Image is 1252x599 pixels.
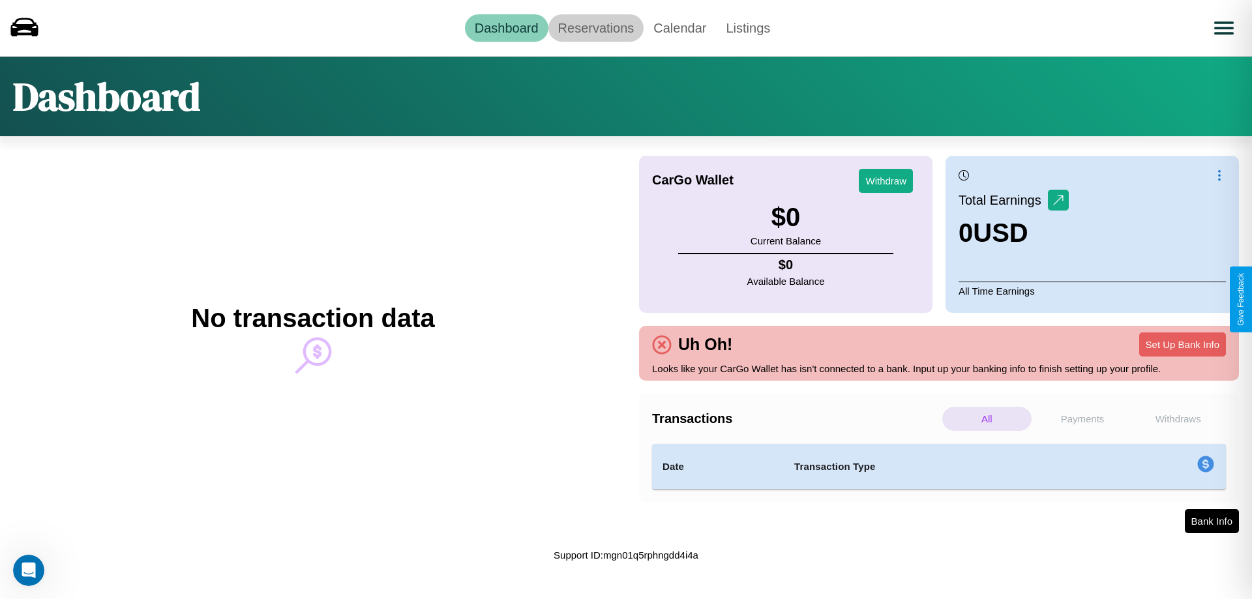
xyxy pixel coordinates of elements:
div: Give Feedback [1236,273,1245,326]
button: Set Up Bank Info [1139,332,1226,357]
p: Current Balance [751,232,821,250]
table: simple table [652,444,1226,489]
button: Open menu [1206,10,1242,46]
p: Looks like your CarGo Wallet has isn't connected to a bank. Input up your banking info to finish ... [652,360,1226,377]
h2: No transaction data [191,304,434,333]
button: Bank Info [1185,509,1239,533]
h1: Dashboard [13,70,200,123]
h3: 0 USD [959,218,1069,248]
h4: $ 0 [747,257,825,272]
p: Payments [1038,407,1127,431]
h4: Uh Oh! [672,335,739,354]
a: Listings [716,14,780,42]
p: All [942,407,1032,431]
p: Withdraws [1133,407,1223,431]
h4: Date [663,459,773,475]
a: Calendar [644,14,716,42]
h3: $ 0 [751,203,821,232]
p: All Time Earnings [959,282,1226,300]
a: Reservations [548,14,644,42]
h4: Transaction Type [794,459,1090,475]
p: Total Earnings [959,188,1048,212]
h4: Transactions [652,411,939,426]
a: Dashboard [465,14,548,42]
p: Available Balance [747,272,825,290]
p: Support ID: mgn01q5rphngdd4i4a [554,546,698,564]
iframe: Intercom live chat [13,555,44,586]
h4: CarGo Wallet [652,173,734,188]
button: Withdraw [859,169,913,193]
